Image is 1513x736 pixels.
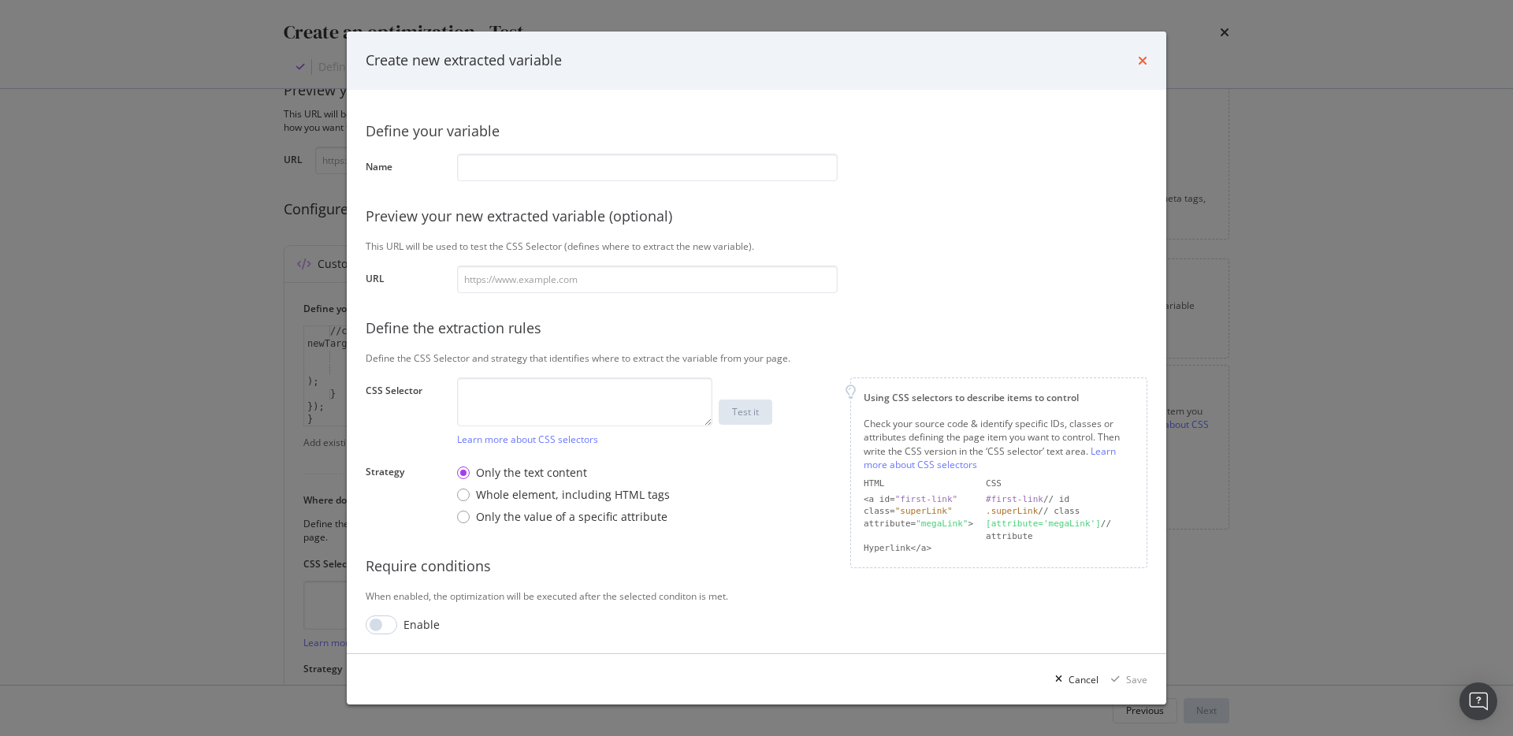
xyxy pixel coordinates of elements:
[457,509,670,525] div: Only the value of a specific attribute
[895,493,957,504] div: "first-link"
[366,589,1147,603] div: When enabled, the optimization will be executed after the selected conditon is met.
[719,400,772,425] button: Test it
[732,405,759,418] div: Test it
[366,206,1147,227] div: Preview your new extracted variable (optional)
[1049,667,1099,692] button: Cancel
[864,417,1134,471] div: Check your source code & identify specific IDs, classes or attributes defining the page item you ...
[476,465,587,481] div: Only the text content
[457,487,670,503] div: Whole element, including HTML tags
[457,266,838,293] input: https://www.example.com
[864,478,973,490] div: HTML
[366,556,1147,577] div: Require conditions
[986,493,1043,504] div: #first-link
[986,505,1134,518] div: // class
[864,518,973,542] div: attribute= >
[1138,50,1147,71] div: times
[366,240,1147,253] div: This URL will be used to test the CSS Selector (defines where to extract the new variable).
[986,506,1038,516] div: .superLink
[457,433,598,446] a: Learn more about CSS selectors
[895,506,953,516] div: "superLink"
[1126,672,1147,686] div: Save
[366,318,1147,339] div: Define the extraction rules
[1459,682,1497,720] div: Open Intercom Messenger
[986,493,1134,505] div: // id
[986,519,1101,529] div: [attribute='megaLink']
[476,487,670,503] div: Whole element, including HTML tags
[1105,667,1147,692] button: Save
[366,465,444,527] label: Strategy
[1069,672,1099,686] div: Cancel
[366,272,444,289] label: URL
[986,478,1134,490] div: CSS
[864,542,973,555] div: Hyperlink</a>
[457,465,670,481] div: Only the text content
[403,617,440,633] div: Enable
[864,391,1134,404] div: Using CSS selectors to describe items to control
[366,160,444,177] label: Name
[347,32,1166,704] div: modal
[476,509,667,525] div: Only the value of a specific attribute
[366,50,562,71] div: Create new extracted variable
[864,444,1116,470] a: Learn more about CSS selectors
[366,121,1147,142] div: Define your variable
[366,351,1147,365] div: Define the CSS Selector and strategy that identifies where to extract the variable from your page.
[864,493,973,505] div: <a id=
[864,505,973,518] div: class=
[986,518,1134,542] div: // attribute
[366,384,444,442] label: CSS Selector
[916,519,968,529] div: "megaLink"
